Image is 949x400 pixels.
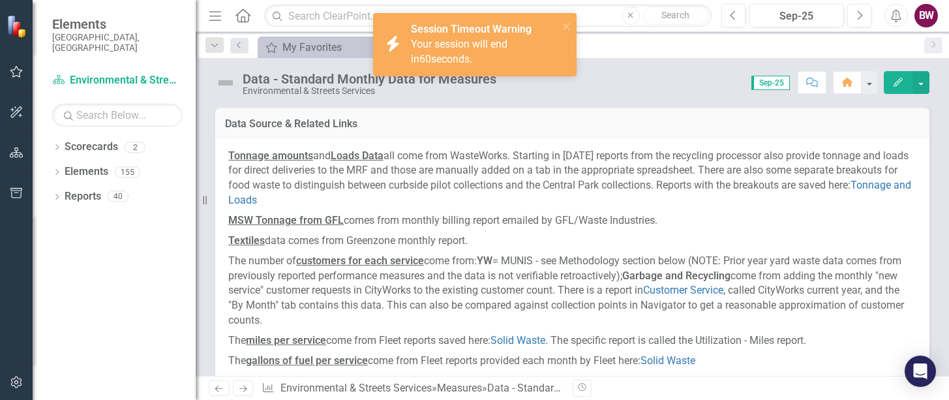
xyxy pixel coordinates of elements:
[724,375,804,387] a: Customer Service
[52,16,183,32] span: Elements
[751,76,790,90] span: Sep-25
[562,18,571,33] button: close
[661,10,689,20] span: Search
[487,382,688,394] div: Data - Standard Monthly Data for Measures
[437,382,482,394] a: Measures
[282,39,369,55] div: My Favorites
[108,191,128,202] div: 40
[246,354,368,367] u: gallons of fuel per service
[65,164,108,179] a: Elements
[262,381,562,396] div: » »
[754,8,840,24] div: Sep-25
[215,72,236,93] img: Not Defined
[125,142,145,153] div: 2
[228,234,265,247] u: Textiles
[228,149,313,162] u: Tonnage amounts
[243,86,496,96] div: Environmental & Streets Services
[52,32,183,54] small: [GEOGRAPHIC_DATA], [GEOGRAPHIC_DATA]
[228,149,916,211] p: and all come from WasteWorks. Starting in [DATE] reports from the recycling processor also provid...
[264,5,711,27] input: Search ClearPoint...
[643,284,723,296] a: Customer Service
[749,4,845,27] button: Sep-25
[914,4,938,27] button: BW
[65,189,101,204] a: Reports
[905,356,936,387] div: Open Intercom Messenger
[280,382,432,394] a: Environmental & Streets Services
[246,375,333,387] u: missed collections
[296,254,424,267] u: customers for each service
[7,15,29,38] img: ClearPoint Strategy
[643,7,708,25] button: Search
[228,251,916,331] p: The number of come from: = MUNIS - see Methodology section below (NOTE: Prior year yard waste dat...
[419,53,431,65] span: 60
[411,23,532,35] strong: Session Timeout Warning
[65,140,118,155] a: Scorecards
[477,254,492,267] strong: YW
[225,118,920,130] h3: Data Source & Related Links
[52,73,183,88] a: Environmental & Streets Services
[246,334,326,346] u: miles per service
[115,166,140,177] div: 155
[261,39,369,55] a: My Favorites
[490,334,545,346] a: Solid Waste
[243,72,496,86] div: Data - Standard Monthly Data for Measures
[52,104,183,127] input: Search Below...
[228,351,916,371] p: The come from Fleet reports provided each month by Fleet here:
[640,354,695,367] a: Solid Waste
[228,211,916,231] p: comes from monthly billing report emailed by GFL/Waste Industries.
[228,214,344,226] strong: MSW Tonnage from GFL
[411,38,507,65] span: Your session will end in seconds.
[228,231,916,251] p: data comes from Greenzone monthly report.
[331,149,384,162] u: Loads Data
[622,269,731,282] strong: Garbage and Recycling
[228,331,916,351] p: The come from Fleet reports saved here: . The specific report is called the Utilization - Miles r...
